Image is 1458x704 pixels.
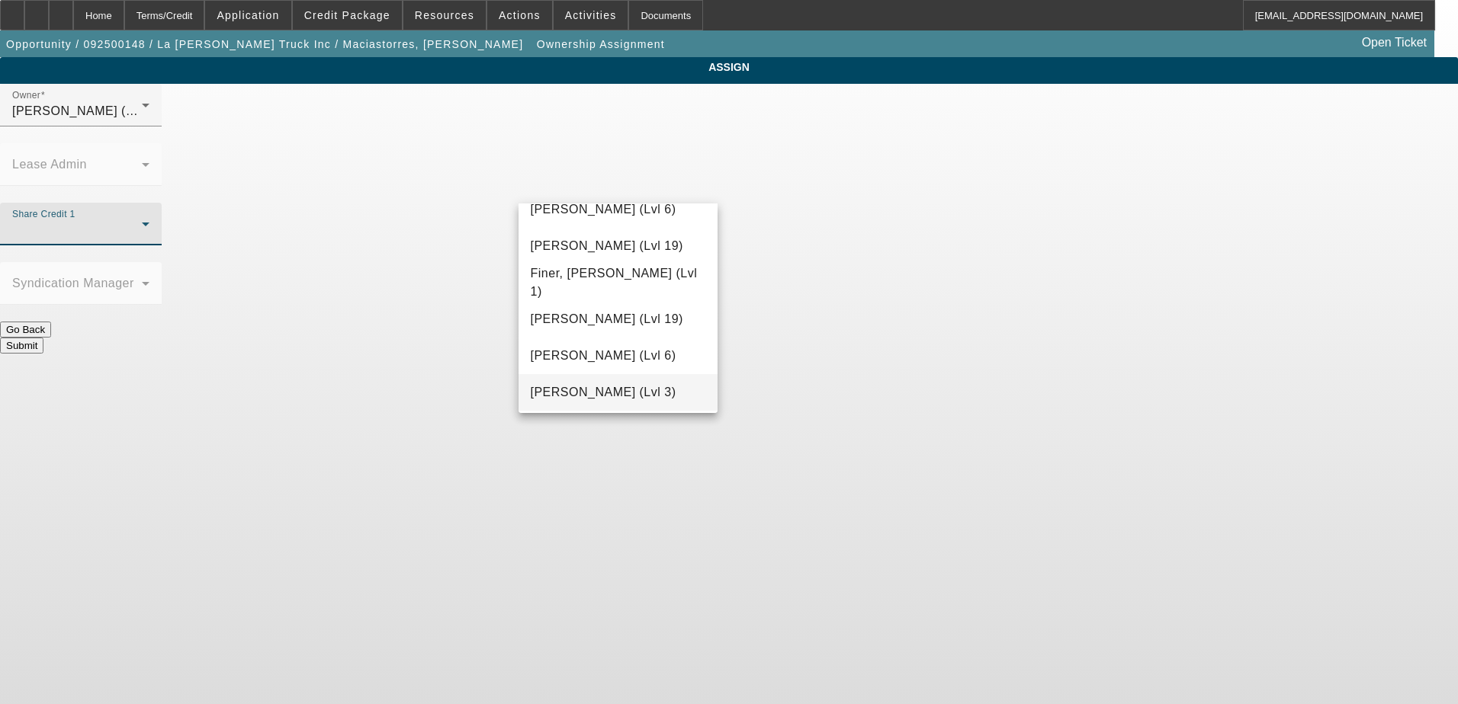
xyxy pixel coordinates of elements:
[531,237,683,255] span: [PERSON_NAME] (Lvl 19)
[531,264,706,301] span: Finer, [PERSON_NAME] (Lvl 1)
[531,200,676,219] span: [PERSON_NAME] (Lvl 6)
[531,347,676,365] span: [PERSON_NAME] (Lvl 6)
[531,310,683,328] span: [PERSON_NAME] (Lvl 19)
[531,383,676,402] span: [PERSON_NAME] (Lvl 3)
